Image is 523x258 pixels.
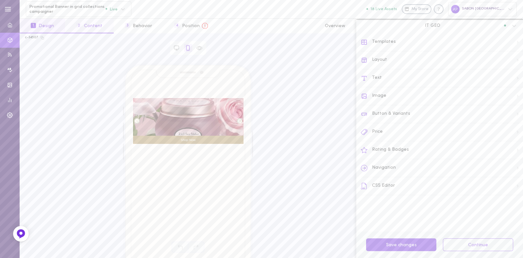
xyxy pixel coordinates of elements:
button: Save changes [366,238,436,251]
button: 1Design [20,19,65,33]
div: CSS Editor [361,177,523,195]
div: Left arrow [134,118,140,124]
a: My Store [402,4,431,14]
span: 1 [31,23,36,28]
img: Feedback Button [16,229,26,239]
div: Right arrow [237,118,242,124]
span: IT GEO [425,23,440,28]
div: Navigation [361,159,523,177]
div: Templates [361,33,523,51]
div: Image [361,87,523,105]
a: 18 Live Assets [366,7,402,11]
span: My Store [412,7,429,12]
span: Positioning issues [200,23,208,28]
button: 4Position Positioning issues [163,19,219,33]
div: Knowledge center [434,4,444,14]
div: Rating & Badges [361,141,523,159]
span: Undo [172,242,188,252]
span: 4 [174,23,179,28]
button: Continue [443,238,513,251]
span: 2 [76,23,81,28]
div: Layout [361,51,523,69]
div: Price [361,123,523,141]
span: Promotional Banner in grid collections campaigner [29,4,106,14]
button: 2Content [65,19,113,33]
div: c-34507 [25,35,38,40]
button: Overview [314,19,356,33]
button: 18 Live Assets [366,7,397,11]
div: Text [361,69,523,87]
span: Redo [188,242,204,252]
div: SABON [GEOGRAPHIC_DATA] [448,2,517,16]
span: Live [106,7,118,11]
div: Button & Variants [361,105,523,123]
span: 3 [125,23,130,28]
button: 3Behavior [114,19,163,33]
